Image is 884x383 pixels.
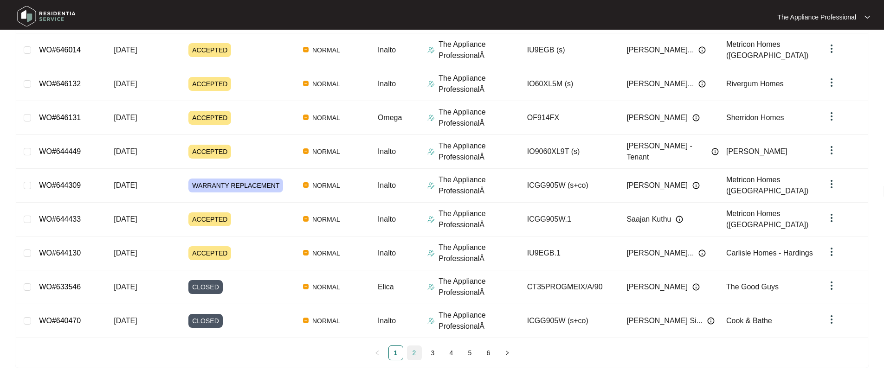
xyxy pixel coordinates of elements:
span: Metricon Homes ([GEOGRAPHIC_DATA]) [726,40,808,59]
img: Assigner Icon [427,216,435,223]
span: Metricon Homes ([GEOGRAPHIC_DATA]) [726,210,808,229]
img: dropdown arrow [865,15,870,19]
a: 1 [389,346,403,360]
button: left [370,345,385,360]
img: Vercel Logo [303,250,309,255]
td: ICGG905W (s+co) [520,169,619,203]
td: OF914FX [520,101,619,135]
span: [DATE] [114,215,137,223]
img: dropdown arrow [826,314,837,325]
a: WO#644449 [39,147,81,155]
span: Elica [378,283,394,291]
img: Info icon [692,283,700,291]
span: [PERSON_NAME] Si... [626,315,703,326]
span: ACCEPTED [188,111,231,125]
img: Assigner Icon [427,249,435,257]
span: right [504,350,510,356]
span: [PERSON_NAME] [626,281,688,293]
a: WO#633546 [39,283,81,291]
li: 1 [388,345,403,360]
span: NORMAL [309,180,344,191]
img: Info icon [698,80,706,88]
img: Info icon [676,216,683,223]
span: Inalto [378,80,396,88]
span: Omega [378,114,402,121]
span: ACCEPTED [188,145,231,159]
span: Inalto [378,181,396,189]
img: Assigner Icon [427,317,435,325]
span: [DATE] [114,114,137,121]
p: The Appliance ProfessionalÂ [439,242,520,264]
a: 6 [482,346,496,360]
span: Inalto [378,249,396,257]
li: 5 [463,345,477,360]
p: The Appliance ProfessionalÂ [439,310,520,332]
img: Vercel Logo [303,115,309,120]
p: The Appliance ProfessionalÂ [439,107,520,129]
td: IU9EGB.1 [520,236,619,270]
span: NORMAL [309,281,344,293]
img: Info icon [707,317,715,325]
span: [DATE] [114,147,137,155]
span: ACCEPTED [188,212,231,226]
img: Assigner Icon [427,114,435,121]
a: 4 [445,346,458,360]
td: IO9060XL9T (s) [520,135,619,169]
a: 3 [426,346,440,360]
a: 2 [407,346,421,360]
a: WO#644433 [39,215,81,223]
img: Assigner Icon [427,148,435,155]
p: The Appliance ProfessionalÂ [439,276,520,298]
span: Inalto [378,317,396,325]
span: CLOSED [188,280,223,294]
span: NORMAL [309,78,344,89]
img: dropdown arrow [826,77,837,88]
img: Vercel Logo [303,284,309,289]
span: NORMAL [309,214,344,225]
a: WO#646014 [39,46,81,54]
img: dropdown arrow [826,179,837,190]
span: [DATE] [114,317,137,325]
img: Assigner Icon [427,46,435,54]
li: 4 [444,345,459,360]
span: [PERSON_NAME] [626,180,688,191]
span: Sherridon Homes [726,114,784,121]
span: [PERSON_NAME]... [626,45,694,56]
button: right [500,345,515,360]
span: [PERSON_NAME]... [626,248,694,259]
img: Assigner Icon [427,182,435,189]
li: Next Page [500,345,515,360]
p: The Appliance ProfessionalÂ [439,39,520,61]
span: ACCEPTED [188,77,231,91]
span: ACCEPTED [188,246,231,260]
img: Vercel Logo [303,81,309,86]
span: [DATE] [114,181,137,189]
img: Vercel Logo [303,148,309,154]
span: [DATE] [114,80,137,88]
span: left [374,350,380,356]
a: WO#640470 [39,317,81,325]
p: The Appliance ProfessionalÂ [439,208,520,230]
a: 5 [463,346,477,360]
li: 2 [407,345,422,360]
img: dropdown arrow [826,111,837,122]
img: dropdown arrow [826,43,837,54]
span: Rivergum Homes [726,80,784,88]
img: Info icon [692,114,700,121]
p: The Appliance ProfessionalÂ [439,73,520,95]
img: Assigner Icon [427,80,435,88]
img: residentia service logo [14,2,79,30]
img: Info icon [692,182,700,189]
img: Info icon [698,46,706,54]
td: CT35PROGMEIX/A/90 [520,270,619,304]
img: Info icon [698,249,706,257]
span: [PERSON_NAME] [726,147,787,155]
img: Info icon [711,148,719,155]
span: [PERSON_NAME]... [626,78,694,89]
p: The Appliance Professional [777,13,856,22]
img: Assigner Icon [427,283,435,291]
span: [DATE] [114,283,137,291]
span: The Good Guys [726,283,779,291]
img: dropdown arrow [826,246,837,257]
span: Carlisle Homes - Hardings [726,249,813,257]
